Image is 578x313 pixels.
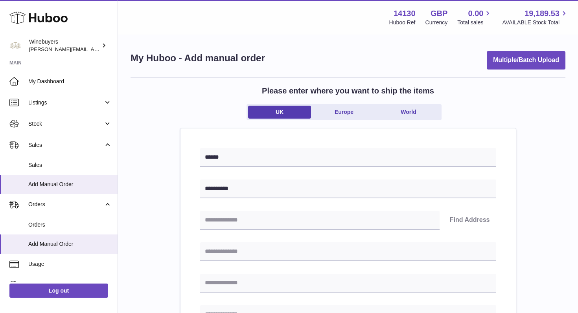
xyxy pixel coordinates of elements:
[29,38,100,53] div: Winebuyers
[28,120,103,128] span: Stock
[457,19,492,26] span: Total sales
[389,19,416,26] div: Huboo Ref
[28,240,112,248] span: Add Manual Order
[377,106,440,119] a: World
[487,51,565,70] button: Multiple/Batch Upload
[131,52,265,64] h1: My Huboo - Add manual order
[431,8,447,19] strong: GBP
[525,8,560,19] span: 19,189.53
[28,99,103,106] span: Listings
[262,86,434,96] h2: Please enter where you want to ship the items
[28,181,112,188] span: Add Manual Order
[28,141,103,149] span: Sales
[425,19,448,26] div: Currency
[502,19,569,26] span: AVAILABLE Stock Total
[28,260,112,268] span: Usage
[394,8,416,19] strong: 14130
[468,8,484,19] span: 0.00
[28,201,103,208] span: Orders
[28,161,112,169] span: Sales
[457,8,492,26] a: 0.00 Total sales
[9,284,108,298] a: Log out
[9,40,21,51] img: peter@winebuyers.com
[248,106,311,119] a: UK
[28,221,112,229] span: Orders
[29,46,158,52] span: [PERSON_NAME][EMAIL_ADDRESS][DOMAIN_NAME]
[28,78,112,85] span: My Dashboard
[313,106,376,119] a: Europe
[502,8,569,26] a: 19,189.53 AVAILABLE Stock Total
